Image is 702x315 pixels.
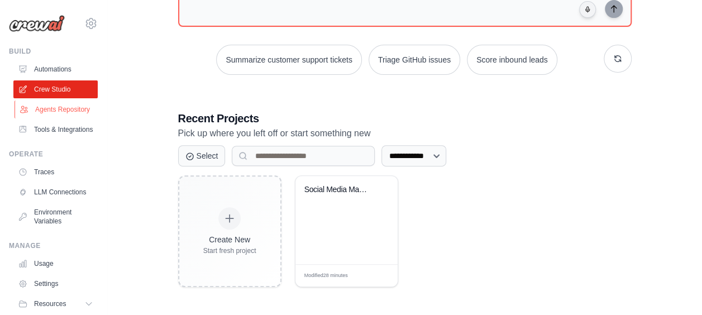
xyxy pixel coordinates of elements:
[13,60,98,78] a: Automations
[371,271,380,280] span: Edit
[9,47,98,56] div: Build
[9,241,98,250] div: Manage
[13,183,98,201] a: LLM Connections
[13,295,98,313] button: Resources
[304,272,348,280] span: Modified 28 minutes
[13,121,98,139] a: Tools & Integrations
[304,185,372,195] div: Social Media Management Automation
[178,145,226,166] button: Select
[178,111,632,126] h3: Recent Projects
[369,45,460,75] button: Triage GitHub issues
[9,150,98,159] div: Operate
[9,15,65,32] img: Logo
[13,255,98,273] a: Usage
[203,234,256,245] div: Create New
[467,45,557,75] button: Score inbound leads
[604,45,632,73] button: Get new suggestions
[13,80,98,98] a: Crew Studio
[579,1,596,18] button: Click to speak your automation idea
[178,126,632,141] p: Pick up where you left off or start something new
[13,275,98,293] a: Settings
[13,203,98,230] a: Environment Variables
[203,246,256,255] div: Start fresh project
[34,299,66,308] span: Resources
[216,45,361,75] button: Summarize customer support tickets
[15,101,99,118] a: Agents Repository
[13,163,98,181] a: Traces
